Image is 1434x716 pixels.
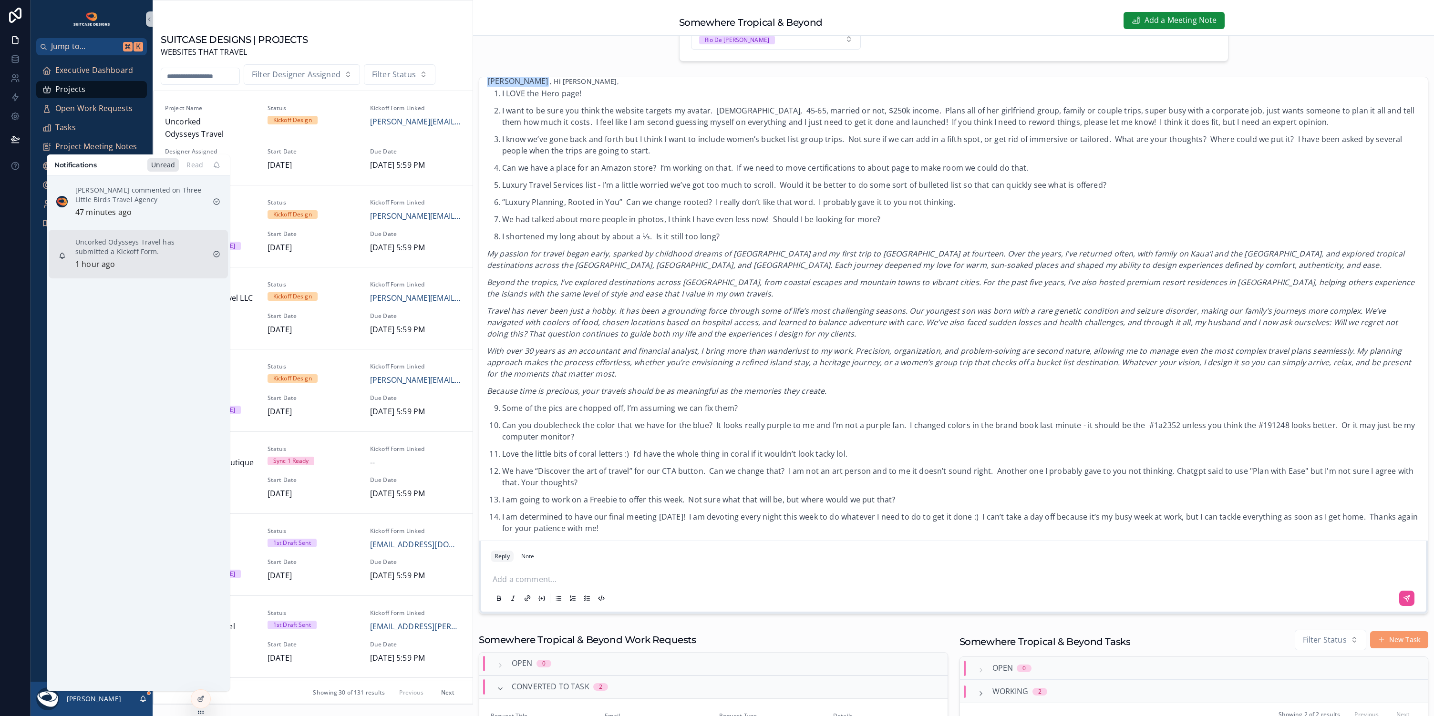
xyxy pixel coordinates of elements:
a: Tasks [36,119,147,136]
span: Kickoff Form Linked [370,104,461,112]
span: [DATE] [268,242,359,254]
p: We had talked about more people in photos, I think I have even less now! Should I be looking for ... [502,214,1420,225]
p: Love the little bits of coral letters :) I’d have the whole thing in coral if it wouldn’t look ta... [502,448,1420,460]
p: Luxury Travel Services list - I’m a little worried we’ve got too much to scroll. Would it be bett... [502,179,1420,191]
a: [PERSON_NAME][EMAIL_ADDRESS][DOMAIN_NAME] [370,374,461,387]
span: [PERSON_NAME] [487,75,549,87]
span: Tasks [55,122,76,134]
span: Status [268,199,359,206]
div: Rio De [PERSON_NAME] [705,36,769,44]
a: My Profile [36,195,147,213]
span: Filter Status [1303,634,1347,646]
span: [DATE] [268,488,359,500]
button: New Task [1370,631,1428,648]
p: Can you doublecheck the color that we have for the blue? It looks really purple to me and I’m not... [502,419,1420,442]
span: Kickoff Form Linked [370,609,461,617]
div: Kickoff Design [273,116,312,124]
h1: Somewhere Tropical & Beyond Tasks [959,635,1131,648]
span: Status [268,609,359,617]
div: Note [521,552,534,560]
div: Unread [147,158,179,172]
span: Status [268,527,359,535]
span: Open [992,662,1013,675]
span: Project Name [165,104,256,112]
span: Start Date [268,230,359,238]
span: Start Date [268,312,359,320]
h1: SUITCASE DESIGNS | PROJECTS [161,33,308,46]
span: [PERSON_NAME][EMAIL_ADDRESS][DOMAIN_NAME] [370,116,461,128]
span: Kickoff Form Linked [370,363,461,370]
button: Add a Meeting Note [1124,12,1225,29]
a: [EMAIL_ADDRESS][DOMAIN_NAME] [370,539,461,551]
span: [DATE] 5:59 PM [370,159,461,172]
span: [DATE] [268,652,359,665]
a: Project Meeting Notes [36,138,147,155]
span: [DATE] [268,570,359,582]
span: [DATE] 5:59 PM [370,652,461,665]
span: Status [268,281,359,288]
span: [DATE] [268,324,359,336]
span: Working [992,685,1029,698]
span: Start Date [268,394,359,402]
span: [DATE] [268,406,359,418]
span: Filter Designer Assigned [252,69,340,81]
span: K [134,43,142,51]
span: Status [268,445,359,453]
button: Select Button [1295,630,1366,651]
p: I am determined to have our final meeting [DATE]! I am devoting every night this week to do whate... [502,511,1420,534]
span: Due Date [370,312,461,320]
a: Project NameBB Voyages, LLCStatusKickoff DesignKickoff Form Linked[PERSON_NAME][EMAIL_ADDRESS][DO... [154,349,473,431]
p: Can we have a place for an Amazon store? I’m working on that. If we need to move certifications t... [502,162,1420,174]
em: Beyond the tropics, I’ve explored destinations across [GEOGRAPHIC_DATA], from coastal escapes and... [487,277,1415,299]
div: Read [183,158,207,172]
a: Project NameThrive Global Travel LLCStatusKickoff DesignKickoff Form Linked[PERSON_NAME][EMAIL_AD... [154,267,473,349]
span: Add a Meeting Note [1145,14,1217,27]
a: Project NameWanderWolf TravelStatus1st Draft SentKickoff Form Linked[EMAIL_ADDRESS][PERSON_NAME][... [154,595,473,677]
em: My passion for travel began early, sparked by childhood dreams of [GEOGRAPHIC_DATA] and my first ... [487,248,1404,270]
span: [DATE] 5:59 PM [370,406,461,418]
a: Project NamePinpoints TravelStatusKickoff DesignKickoff Form Linked[PERSON_NAME][EMAIL_ADDRESS][D... [154,185,473,267]
span: Executive Dashboard [55,64,133,77]
span: WEBSITES THAT TRAVEL [161,46,308,59]
div: , Hi [PERSON_NAME], [487,75,1420,534]
p: Uncorked Odysseys Travel has submitted a Kickoff Form. [75,237,205,256]
p: “Luxury Planning, Rooted in You” Can we change rooted? I really don’t like that word. I probably ... [502,196,1420,208]
em: Because time is precious, your travels should be as meaningful as the memories they create. [487,386,827,396]
span: Status [268,363,359,370]
img: App logo [72,11,111,27]
span: Jump to... [51,41,119,53]
button: Next [434,685,461,700]
span: Designer Assigned [165,148,256,155]
p: 47 minutes ago [75,206,132,219]
span: [DATE] [268,159,359,172]
span: [DATE] 5:59 PM [370,242,461,254]
p: [PERSON_NAME] commented on Three Little Birds Travel Agency [75,185,205,205]
a: Open Work Requests [36,100,147,117]
span: Kickoff Form Linked [370,199,461,206]
button: Jump to...K [36,38,147,55]
p: We have “Discover the art of travel” for our CTA button. Can we change that? I am not an art pers... [502,465,1420,488]
a: Project NameUncorked Odysseys TravelStatusKickoff DesignKickoff Form Linked[PERSON_NAME][EMAIL_AD... [154,91,473,185]
span: Project Meeting Notes [55,141,137,153]
div: 0 [1022,665,1026,672]
span: [DATE] 5:59 PM [370,488,461,500]
span: Due Date [370,641,461,648]
span: Status [268,104,359,112]
span: Due Date [370,394,461,402]
button: Reply [491,551,514,562]
div: 1st Draft Sent [273,539,311,547]
span: Due Date [370,148,461,155]
a: [PERSON_NAME][EMAIL_ADDRESS][DOMAIN_NAME] [370,292,461,305]
a: [EMAIL_ADDRESS][PERSON_NAME][DOMAIN_NAME] [370,621,461,633]
p: I LOVE the Hero page! [502,88,1420,99]
span: [DATE] 5:59 PM [370,570,461,582]
span: Start Date [268,558,359,566]
span: Due Date [370,230,461,238]
h1: Somewhere Tropical & Beyond [679,16,823,29]
span: Converted to Task [512,681,589,693]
